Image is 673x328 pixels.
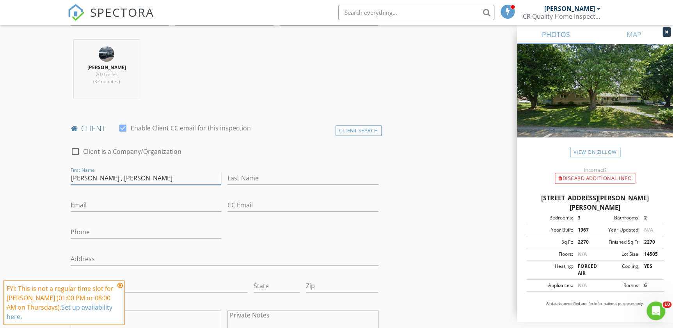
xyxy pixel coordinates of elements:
strong: [PERSON_NAME] [87,64,126,71]
img: The Best Home Inspection Software - Spectora [67,4,85,21]
div: Year Built: [529,226,573,234]
div: Discard Additional info [555,173,635,184]
div: Client Search [336,125,382,136]
div: Bathrooms: [595,214,639,221]
div: Rooms: [595,282,639,289]
a: MAP [595,25,673,44]
div: [STREET_ADDRESS][PERSON_NAME][PERSON_NAME] [526,193,664,212]
label: Enable Client CC email for this inspection [131,124,251,132]
a: PHOTOS [517,25,595,44]
span: 20.0 miles [96,71,118,78]
div: CR Quality Home Inspections [523,12,601,20]
div: Sq Ft: [529,239,573,246]
h4: client [71,123,378,134]
span: (32 minutes) [93,78,120,85]
div: Lot Size: [595,251,639,258]
div: 3 [573,214,595,221]
div: Incorrect? [517,167,673,173]
div: 1967 [573,226,595,234]
span: N/A [577,282,586,289]
img: truck.jpg [99,46,114,62]
div: YES [639,263,661,277]
div: 2270 [573,239,595,246]
span: N/A [644,226,653,233]
div: 14505 [639,251,661,258]
div: Heating: [529,263,573,277]
div: 6 [639,282,661,289]
div: Year Updated: [595,226,639,234]
span: 10 [662,301,671,308]
div: FYI: This is not a regular time slot for [PERSON_NAME] (01:00 PM or 08:00 AM on Thursdays). [7,284,115,321]
div: Cooling: [595,263,639,277]
div: Finished Sq Ft: [595,239,639,246]
input: Search everything... [338,5,494,20]
div: 2270 [639,239,661,246]
a: SPECTORA [67,11,154,27]
div: 2 [639,214,661,221]
div: FORCED AIR [573,263,595,277]
label: Client is a Company/Organization [83,148,181,155]
div: [PERSON_NAME] [544,5,595,12]
span: SPECTORA [90,4,154,20]
iframe: Intercom live chat [646,301,665,320]
div: Bedrooms: [529,214,573,221]
span: N/A [577,251,586,257]
p: All data is unverified and for informational purposes only. [526,301,664,307]
div: Appliances: [529,282,573,289]
div: Floors: [529,251,573,258]
a: View on Zillow [570,147,620,157]
img: streetview [517,44,673,156]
